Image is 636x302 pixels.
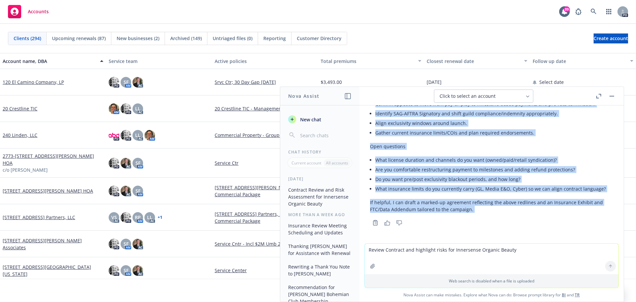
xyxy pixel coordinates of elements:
[132,265,143,276] img: photo
[111,214,117,221] span: VS
[280,149,359,155] div: Chat History
[106,53,212,69] button: Service team
[121,212,131,223] img: photo
[124,79,129,86] span: SF
[124,267,129,274] span: SF
[3,105,37,112] a: 20 Crestline TIC
[424,53,530,69] button: Closest renewal date
[3,166,48,173] span: c/o [PERSON_NAME]
[215,58,315,65] div: Active policies
[121,130,131,141] img: photo
[564,6,570,12] div: 89
[109,77,119,88] img: photo
[288,92,319,99] h1: Nova Assist
[263,35,286,42] span: Reporting
[215,79,315,86] a: Srvc Ctr; 30 Day Gap [DATE]
[575,292,580,298] a: TR
[215,240,315,247] a: Service Cntr - Incl $2M Umb 25-26
[135,105,140,112] span: LL
[3,237,103,251] a: [STREET_ADDRESS][PERSON_NAME] Associates
[370,143,613,150] p: Open questions
[369,278,614,284] p: Web search is disabled when a file is uploaded
[375,155,613,165] li: What license duration and channels do you want (owned/paid/retail syndication)?
[14,35,41,42] span: Clients (294)
[124,240,129,247] span: SF
[362,288,621,302] span: Nova Assist can make mistakes. Explore what Nova can do: Browse prompt library for and
[147,214,152,221] span: LL
[109,158,119,168] img: photo
[3,132,37,139] a: 240 Linden, LLC
[215,267,315,274] a: Service Center
[213,35,252,42] span: Untriaged files (0)
[321,79,342,86] span: $3,493.00
[594,32,628,45] span: Create account
[440,93,496,99] span: Click to select an account
[3,79,64,86] a: 120 El Camino Company, LP
[144,130,155,141] img: photo
[28,9,49,14] span: Accounts
[215,211,315,224] a: [STREET_ADDRESS] Partners, LLC - Commercial Package
[286,261,354,279] button: Rewriting a Thank You Note to [PERSON_NAME]
[215,132,315,139] a: Commercial Property - Group Policy
[215,184,315,198] a: [STREET_ADDRESS][PERSON_NAME] HOA - Commercial Package
[375,118,613,128] li: Align exclusivity windows around launch.
[3,58,96,65] div: Account name, DBA
[135,132,140,139] span: LL
[121,186,131,196] img: photo
[132,77,143,88] img: photo
[52,35,106,42] span: Upcoming renewals (87)
[286,220,354,238] button: Insurance Review Meeting Scheduling and Updates
[326,160,348,166] p: All accounts
[280,212,359,217] div: More than a week ago
[394,218,404,227] button: Thumbs down
[121,158,131,168] img: photo
[135,187,140,194] span: SF
[562,292,566,298] a: BI
[280,176,359,182] div: [DATE]
[5,2,51,21] a: Accounts
[286,113,354,125] button: New chat
[170,35,202,42] span: Archived (149)
[121,103,131,114] img: photo
[370,199,613,213] p: If helpful, I can draft a marked-up agreement reflecting the above redlines and an Insurance Exhi...
[286,241,354,259] button: Thanking [PERSON_NAME] for Assistance with Renewal
[109,239,119,249] img: photo
[132,239,143,249] img: photo
[135,159,140,166] span: SF
[427,58,520,65] div: Closest renewal date
[135,214,141,221] span: RP
[594,33,628,43] a: Create account
[3,264,103,277] a: [STREET_ADDRESS][GEOGRAPHIC_DATA][US_STATE]
[434,90,533,103] button: Click to select an account
[291,160,321,166] p: Current account
[587,5,600,18] a: Search
[109,265,119,276] img: photo
[212,53,318,69] button: Active policies
[3,152,103,166] a: 2773-[STREET_ADDRESS][PERSON_NAME] HOA
[602,5,615,18] a: Switch app
[375,174,613,184] li: Do you want pre/post exclusivity blackout periods, and how long?
[158,215,162,219] a: + 1
[215,159,315,166] a: Service Ctr
[109,103,119,114] img: photo
[375,128,613,138] li: Gather current insurance limits/COIs and plan required endorsements.
[530,53,636,69] button: Follow up date
[572,5,585,18] a: Report a Bug
[109,58,209,65] div: Service team
[3,187,93,194] a: [STREET_ADDRESS][PERSON_NAME] HOA
[109,186,119,196] img: photo
[299,116,321,123] span: New chat
[539,79,564,86] span: Select date
[321,58,414,65] div: Total premiums
[109,130,119,141] img: photo
[427,79,442,86] span: [DATE]
[375,184,613,194] li: What insurance limits do you currently carry (GL, Media E&O, Cyber) so we can align contract lang...
[533,58,626,65] div: Follow up date
[215,105,315,112] a: 20 Crestline TIC - Management Liability
[297,35,342,42] span: Customer Directory
[286,184,354,209] button: Contract Review and Risk Assessment for Innersense Organic Beauty
[375,109,613,118] li: Identify SAG-AFTRA Signatory and shift guild compliance/indemnity appropriately.
[372,220,378,226] svg: Copy to clipboard
[3,214,75,221] a: [STREET_ADDRESS] Partners, LLC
